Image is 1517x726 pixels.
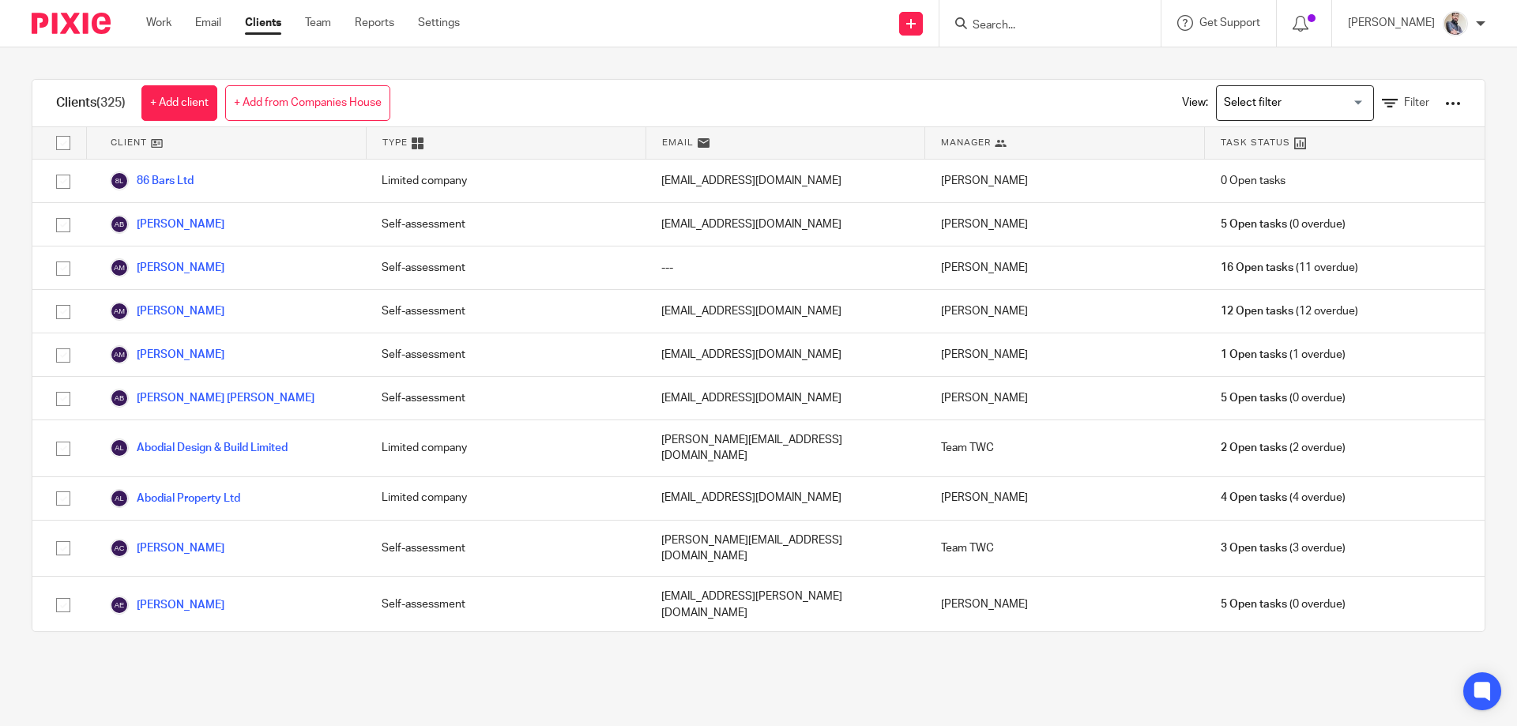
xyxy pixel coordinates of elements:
[366,203,646,246] div: Self-assessment
[1348,15,1435,31] p: [PERSON_NAME]
[366,290,646,333] div: Self-assessment
[366,577,646,633] div: Self-assessment
[305,15,331,31] a: Team
[1216,85,1374,121] div: Search for option
[646,333,925,376] div: [EMAIL_ADDRESS][DOMAIN_NAME]
[646,160,925,202] div: [EMAIL_ADDRESS][DOMAIN_NAME]
[245,15,281,31] a: Clients
[1221,490,1287,506] span: 4 Open tasks
[110,171,129,190] img: svg%3E
[110,438,288,457] a: Abodial Design & Build Limited
[32,13,111,34] img: Pixie
[1221,173,1285,189] span: 0 Open tasks
[1221,490,1346,506] span: (4 overdue)
[925,246,1205,289] div: [PERSON_NAME]
[110,596,224,615] a: [PERSON_NAME]
[1221,440,1287,456] span: 2 Open tasks
[1221,596,1287,612] span: 5 Open tasks
[110,215,224,234] a: [PERSON_NAME]
[110,489,129,508] img: svg%3E
[366,160,646,202] div: Limited company
[146,15,171,31] a: Work
[1158,80,1461,126] div: View:
[1221,347,1346,363] span: (1 overdue)
[110,258,224,277] a: [PERSON_NAME]
[110,171,194,190] a: 86 Bars Ltd
[225,85,390,121] a: + Add from Companies House
[355,15,394,31] a: Reports
[141,85,217,121] a: + Add client
[110,302,224,321] a: [PERSON_NAME]
[110,215,129,234] img: svg%3E
[1221,303,1358,319] span: (12 overdue)
[646,477,925,520] div: [EMAIL_ADDRESS][DOMAIN_NAME]
[110,389,129,408] img: svg%3E
[646,577,925,633] div: [EMAIL_ADDRESS][PERSON_NAME][DOMAIN_NAME]
[48,128,78,158] input: Select all
[1221,540,1346,556] span: (3 overdue)
[366,333,646,376] div: Self-assessment
[925,203,1205,246] div: [PERSON_NAME]
[366,246,646,289] div: Self-assessment
[662,136,694,149] span: Email
[1221,540,1287,556] span: 3 Open tasks
[110,389,314,408] a: [PERSON_NAME] [PERSON_NAME]
[646,377,925,419] div: [EMAIL_ADDRESS][DOMAIN_NAME]
[1221,390,1287,406] span: 5 Open tasks
[1404,97,1429,108] span: Filter
[110,539,224,558] a: [PERSON_NAME]
[646,290,925,333] div: [EMAIL_ADDRESS][DOMAIN_NAME]
[110,302,129,321] img: svg%3E
[1221,216,1346,232] span: (0 overdue)
[1221,216,1287,232] span: 5 Open tasks
[971,19,1113,33] input: Search
[56,95,126,111] h1: Clients
[1221,303,1293,319] span: 12 Open tasks
[110,596,129,615] img: svg%3E
[646,420,925,476] div: [PERSON_NAME][EMAIL_ADDRESS][DOMAIN_NAME]
[366,420,646,476] div: Limited company
[925,290,1205,333] div: [PERSON_NAME]
[418,15,460,31] a: Settings
[925,420,1205,476] div: Team TWC
[925,333,1205,376] div: [PERSON_NAME]
[1221,260,1293,276] span: 16 Open tasks
[110,258,129,277] img: svg%3E
[1221,390,1346,406] span: (0 overdue)
[110,438,129,457] img: svg%3E
[1221,596,1346,612] span: (0 overdue)
[1443,11,1468,36] img: Pixie%2002.jpg
[925,477,1205,520] div: [PERSON_NAME]
[110,539,129,558] img: svg%3E
[110,489,240,508] a: Abodial Property Ltd
[925,521,1205,577] div: Team TWC
[110,345,129,364] img: svg%3E
[1221,260,1358,276] span: (11 overdue)
[110,345,224,364] a: [PERSON_NAME]
[366,377,646,419] div: Self-assessment
[925,377,1205,419] div: [PERSON_NAME]
[111,136,147,149] span: Client
[646,203,925,246] div: [EMAIL_ADDRESS][DOMAIN_NAME]
[1221,440,1346,456] span: (2 overdue)
[941,136,991,149] span: Manager
[1221,347,1287,363] span: 1 Open tasks
[925,577,1205,633] div: [PERSON_NAME]
[1218,89,1365,117] input: Search for option
[925,160,1205,202] div: [PERSON_NAME]
[366,521,646,577] div: Self-assessment
[646,521,925,577] div: [PERSON_NAME][EMAIL_ADDRESS][DOMAIN_NAME]
[646,246,925,289] div: ---
[366,477,646,520] div: Limited company
[195,15,221,31] a: Email
[1221,136,1290,149] span: Task Status
[1199,17,1260,28] span: Get Support
[96,96,126,109] span: (325)
[382,136,408,149] span: Type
